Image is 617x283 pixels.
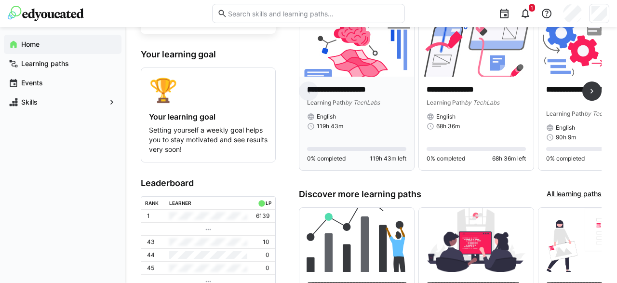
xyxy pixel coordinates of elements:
[556,134,576,141] span: 90h 9m
[149,125,268,154] p: Setting yourself a weekly goal helps you to stay motivated and see results very soon!
[546,155,585,162] span: 0% completed
[531,5,533,11] span: 1
[419,208,534,272] img: image
[147,212,150,220] p: 1
[436,113,456,121] span: English
[141,178,276,189] h3: Leaderboard
[299,208,414,272] img: image
[370,155,406,162] span: 119h 43m left
[149,76,268,104] div: 🏆
[299,189,421,200] h3: Discover more learning paths
[465,99,499,106] span: by TechLabs
[427,155,465,162] span: 0% completed
[547,189,602,200] a: All learning paths
[147,251,155,259] p: 44
[345,99,380,106] span: by TechLabs
[169,200,191,206] div: Learner
[227,9,400,18] input: Search skills and learning paths…
[427,99,465,106] span: Learning Path
[147,238,155,246] p: 43
[141,49,276,60] h3: Your learning goal
[266,251,269,259] p: 0
[307,99,345,106] span: Learning Path
[266,264,269,272] p: 0
[145,200,159,206] div: Rank
[436,122,460,130] span: 68h 36m
[317,113,336,121] span: English
[263,238,269,246] p: 10
[256,212,269,220] p: 6139
[299,12,414,77] img: image
[317,122,343,130] span: 119h 43m
[556,124,575,132] span: English
[419,12,534,77] img: image
[307,155,346,162] span: 0% completed
[147,264,154,272] p: 45
[492,155,526,162] span: 68h 36m left
[149,112,268,121] h4: Your learning goal
[266,200,271,206] div: LP
[546,110,584,117] span: Learning Path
